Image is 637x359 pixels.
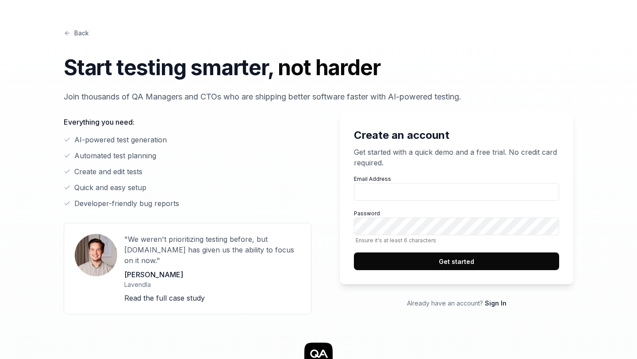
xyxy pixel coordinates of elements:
span: Ensure it's at least 6 characters [354,237,559,244]
img: User avatar [75,234,117,276]
a: Sign In [485,299,507,307]
input: Email Address [354,183,559,201]
button: Get started [354,252,559,270]
p: Everything you need: [64,117,311,127]
p: Lavendla [124,280,300,289]
p: Join thousands of QA Managers and CTOs who are shipping better software faster with AI-powered te... [64,91,573,103]
li: Quick and easy setup [64,182,311,193]
a: Back [64,28,89,38]
label: Email Address [354,175,559,201]
label: Password [354,210,559,244]
h2: Create an account [354,127,559,143]
input: PasswordEnsure it's at least 6 characters [354,218,559,235]
p: [PERSON_NAME] [124,269,300,280]
a: Read the full case study [124,294,205,302]
li: AI-powered test generation [64,134,311,145]
li: Developer-friendly bug reports [64,198,311,209]
p: Already have an account? [340,298,573,308]
p: "We weren't prioritizing testing before, but [DOMAIN_NAME] has given us the ability to focus on i... [124,234,300,266]
h1: Start testing smarter, [64,52,573,84]
span: not harder [278,54,380,80]
li: Create and edit tests [64,166,311,177]
li: Automated test planning [64,150,311,161]
p: Get started with a quick demo and a free trial. No credit card required. [354,147,559,168]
